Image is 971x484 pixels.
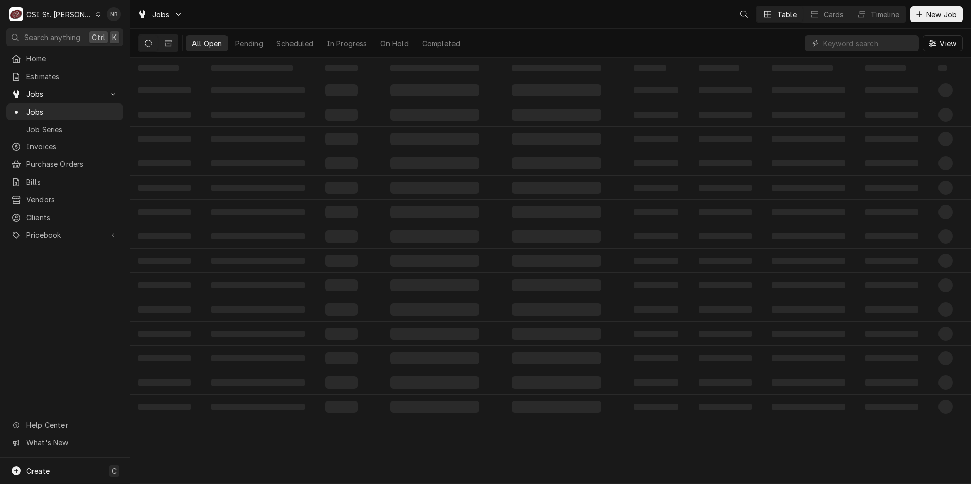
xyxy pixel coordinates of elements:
[938,108,953,122] span: ‌
[138,65,179,71] span: ‌
[390,157,479,169] span: ‌
[634,258,678,264] span: ‌
[6,209,123,226] a: Clients
[865,112,918,118] span: ‌
[6,103,123,120] a: Jobs
[390,230,479,243] span: ‌
[634,87,678,93] span: ‌
[772,185,845,191] span: ‌
[772,112,845,118] span: ‌
[634,282,678,288] span: ‌
[699,404,752,410] span: ‌
[938,132,953,146] span: ‌
[26,212,118,223] span: Clients
[26,194,118,205] span: Vendors
[865,355,918,361] span: ‌
[512,230,601,243] span: ‌
[138,404,191,410] span: ‌
[512,133,601,145] span: ‌
[26,420,117,430] span: Help Center
[325,65,358,71] span: ‌
[772,355,845,361] span: ‌
[138,112,191,118] span: ‌
[211,331,305,337] span: ‌
[138,233,191,239] span: ‌
[26,159,118,169] span: Purchase Orders
[865,331,918,337] span: ‌
[772,65,833,71] span: ‌
[865,160,918,166] span: ‌
[325,376,358,389] span: ‌
[325,401,358,413] span: ‌
[865,258,918,264] span: ‌
[699,112,752,118] span: ‌
[938,327,953,341] span: ‌
[9,7,23,21] div: CSI St. Louis's Avatar
[938,205,953,219] span: ‌
[325,352,358,364] span: ‌
[211,355,305,361] span: ‌
[924,9,959,20] span: New Job
[276,38,313,49] div: Scheduled
[777,9,797,20] div: Table
[6,174,123,190] a: Bills
[772,87,845,93] span: ‌
[211,112,305,118] span: ‌
[422,38,460,49] div: Completed
[390,65,479,71] span: ‌
[772,404,845,410] span: ‌
[699,233,752,239] span: ‌
[634,136,678,142] span: ‌
[192,38,222,49] div: All Open
[865,282,918,288] span: ‌
[699,331,752,337] span: ‌
[138,258,191,264] span: ‌
[6,417,123,433] a: Go to Help Center
[6,121,123,138] a: Job Series
[26,53,118,64] span: Home
[390,279,479,291] span: ‌
[325,206,358,218] span: ‌
[138,136,191,142] span: ‌
[938,375,953,390] span: ‌
[138,185,191,191] span: ‌
[138,306,191,313] span: ‌
[380,38,409,49] div: On Hold
[211,404,305,410] span: ‌
[865,404,918,410] span: ‌
[390,255,479,267] span: ‌
[736,6,752,22] button: Open search
[24,32,80,43] span: Search anything
[937,38,958,49] span: View
[92,32,105,43] span: Ctrl
[772,379,845,386] span: ‌
[938,278,953,292] span: ‌
[634,185,678,191] span: ‌
[138,331,191,337] span: ‌
[211,209,305,215] span: ‌
[26,124,118,135] span: Job Series
[772,282,845,288] span: ‌
[634,355,678,361] span: ‌
[938,302,953,317] span: ‌
[512,182,601,194] span: ‌
[211,282,305,288] span: ‌
[26,107,118,117] span: Jobs
[772,331,845,337] span: ‌
[871,9,899,20] div: Timeline
[512,206,601,218] span: ‌
[211,306,305,313] span: ‌
[325,109,358,121] span: ‌
[634,112,678,118] span: ‌
[26,230,103,240] span: Pricebook
[699,160,752,166] span: ‌
[390,328,479,340] span: ‌
[772,233,845,239] span: ‌
[112,466,117,476] span: C
[938,181,953,195] span: ‌
[211,258,305,264] span: ‌
[512,376,601,389] span: ‌
[699,65,739,71] span: ‌
[26,177,118,187] span: Bills
[390,133,479,145] span: ‌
